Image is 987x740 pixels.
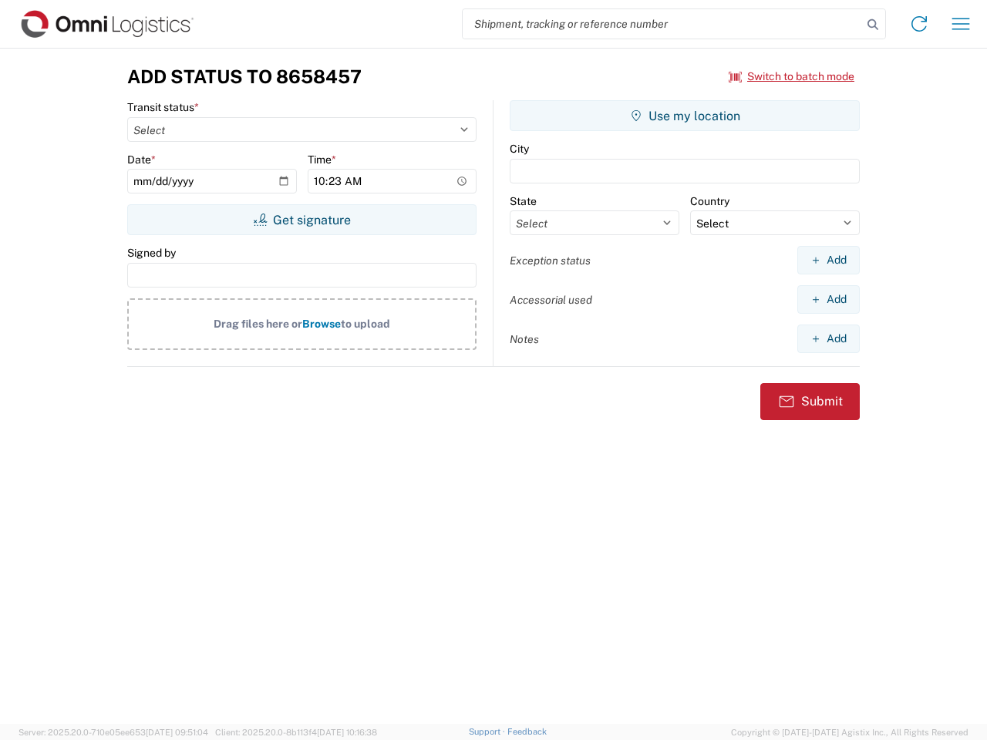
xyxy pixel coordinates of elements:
[510,254,591,267] label: Exception status
[507,727,547,736] a: Feedback
[302,318,341,330] span: Browse
[469,727,507,736] a: Support
[510,100,860,131] button: Use my location
[510,142,529,156] label: City
[214,318,302,330] span: Drag files here or
[797,285,860,314] button: Add
[308,153,336,166] label: Time
[317,728,377,737] span: [DATE] 10:16:38
[797,246,860,274] button: Add
[19,728,208,737] span: Server: 2025.20.0-710e05ee653
[731,725,968,739] span: Copyright © [DATE]-[DATE] Agistix Inc., All Rights Reserved
[146,728,208,737] span: [DATE] 09:51:04
[215,728,377,737] span: Client: 2025.20.0-8b113f4
[341,318,390,330] span: to upload
[729,64,854,89] button: Switch to batch mode
[690,194,729,208] label: Country
[127,66,362,88] h3: Add Status to 8658457
[463,9,862,39] input: Shipment, tracking or reference number
[510,194,537,208] label: State
[760,383,860,420] button: Submit
[127,246,176,260] label: Signed by
[510,293,592,307] label: Accessorial used
[797,325,860,353] button: Add
[127,153,156,166] label: Date
[510,332,539,346] label: Notes
[127,204,477,235] button: Get signature
[127,100,199,114] label: Transit status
